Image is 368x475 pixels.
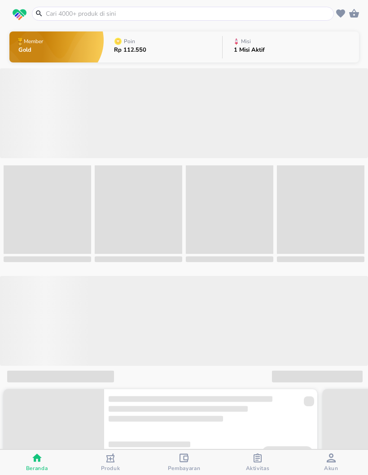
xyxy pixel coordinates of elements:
[223,29,359,65] button: Misi1 Misi Aktif
[168,465,201,472] span: Pembayaran
[114,47,146,53] p: Rp 112.550
[324,465,338,472] span: Akun
[221,450,294,475] button: Aktivitas
[18,47,45,53] p: Gold
[234,47,265,53] p: 1 Misi Aktif
[45,9,332,18] input: Cari 4000+ produk di sini
[241,39,251,44] p: Misi
[26,465,48,472] span: Beranda
[101,465,120,472] span: Produk
[147,450,221,475] button: Pembayaran
[13,9,26,21] img: logo_swiperx_s.bd005f3b.svg
[24,39,43,44] p: Member
[74,450,147,475] button: Produk
[124,39,135,44] p: Poin
[104,29,223,65] button: PoinRp 112.550
[246,465,270,472] span: Aktivitas
[294,450,368,475] button: Akun
[9,29,104,65] button: MemberGold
